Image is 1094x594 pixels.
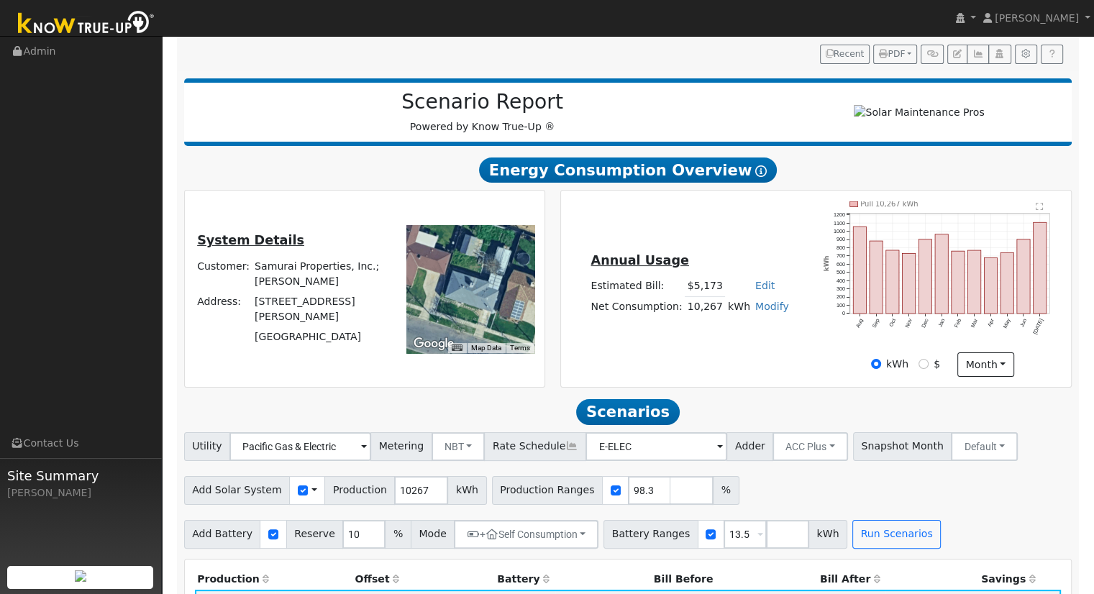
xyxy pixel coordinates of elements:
u: Annual Usage [591,253,688,268]
span: Mode [411,520,455,549]
button: Default [951,432,1018,461]
td: kWh [725,296,752,317]
th: Production [195,570,275,590]
span: Production [324,476,395,505]
span: Adder [726,432,773,461]
input: $ [918,359,929,369]
input: Select a Rate Schedule [585,432,727,461]
u: System Details [197,233,304,247]
button: month [957,352,1014,377]
rect: onclick="" [886,250,899,314]
span: PDF [879,49,905,59]
button: Settings [1015,45,1037,65]
span: Savings [981,573,1026,585]
span: Energy Consumption Overview [479,157,777,183]
rect: onclick="" [870,241,883,314]
button: Edit User [947,45,967,65]
td: Net Consumption: [588,296,685,317]
rect: onclick="" [968,250,981,314]
td: [STREET_ADDRESS][PERSON_NAME] [252,291,387,326]
text: Feb [954,318,963,329]
text: 1100 [834,219,845,226]
img: Know True-Up [11,8,162,40]
a: Open this area in Google Maps (opens a new window) [410,334,457,353]
span: Metering [370,432,432,461]
th: Bill Before [555,570,716,590]
button: Map Data [471,343,501,353]
rect: onclick="" [1018,239,1031,314]
text: 800 [837,245,845,251]
rect: onclick="" [903,253,916,314]
button: PDF [873,45,917,65]
th: Battery [405,570,555,590]
button: Login As [988,45,1011,65]
text: 900 [837,236,845,242]
a: Help Link [1041,45,1063,65]
span: Production Ranges [492,476,603,505]
i: Show Help [755,165,767,177]
img: Solar Maintenance Pros [854,105,984,120]
td: Estimated Bill: [588,276,685,297]
rect: onclick="" [985,257,998,314]
text: 600 [837,261,845,268]
span: Utility [184,432,231,461]
text: 200 [837,293,845,300]
rect: onclick="" [1001,252,1014,314]
text: May [1003,317,1013,329]
button: Recent [820,45,870,65]
text: 400 [837,278,845,284]
th: Bill After [716,570,885,590]
text: Mar [970,317,980,329]
a: Modify [755,301,789,312]
label: $ [934,357,940,372]
text: Sep [871,318,881,329]
text: Aug [854,318,865,329]
rect: onclick="" [936,234,949,314]
text: Pull 10,267 kWh [861,200,919,208]
text: 500 [837,269,845,275]
text: kWh [824,255,831,271]
text: 100 [837,302,845,309]
button: Run Scenarios [852,520,941,549]
rect: onclick="" [853,227,866,314]
div: [PERSON_NAME] [7,485,154,501]
td: [GEOGRAPHIC_DATA] [252,327,387,347]
td: Customer: [195,256,252,291]
a: Terms [510,344,530,352]
button: +Self Consumption [454,520,598,549]
rect: onclick="" [919,239,932,314]
td: Address: [195,291,252,326]
th: Offset [275,570,405,590]
button: Generate Report Link [921,45,943,65]
rect: onclick="" [952,251,965,314]
span: [PERSON_NAME] [995,12,1079,24]
label: kWh [886,357,908,372]
rect: onclick="" [1034,222,1047,314]
span: Rate Schedule [484,432,586,461]
span: Scenarios [576,399,679,425]
text: 700 [837,252,845,259]
span: Reserve [286,520,344,549]
td: 10,267 [685,296,725,317]
input: kWh [871,359,881,369]
text: Nov [904,317,914,329]
td: $5,173 [685,276,725,297]
span: Battery Ranges [603,520,698,549]
text: [DATE] [1032,318,1045,336]
button: ACC Plus [772,432,848,461]
td: Samurai Properties, Inc.; [PERSON_NAME] [252,256,387,291]
span: Add Solar System [184,476,291,505]
text: Jun [1019,318,1029,329]
h2: Scenario Report [199,90,766,114]
button: NBT [432,432,486,461]
text: Jan [937,318,947,329]
button: Keyboard shortcuts [452,343,462,353]
text: 0 [842,310,845,316]
span: Snapshot Month [853,432,952,461]
span: % [713,476,739,505]
span: kWh [808,520,847,549]
span: % [385,520,411,549]
text: 300 [837,285,845,292]
text: Dec [921,317,931,329]
text: Oct [888,318,898,328]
